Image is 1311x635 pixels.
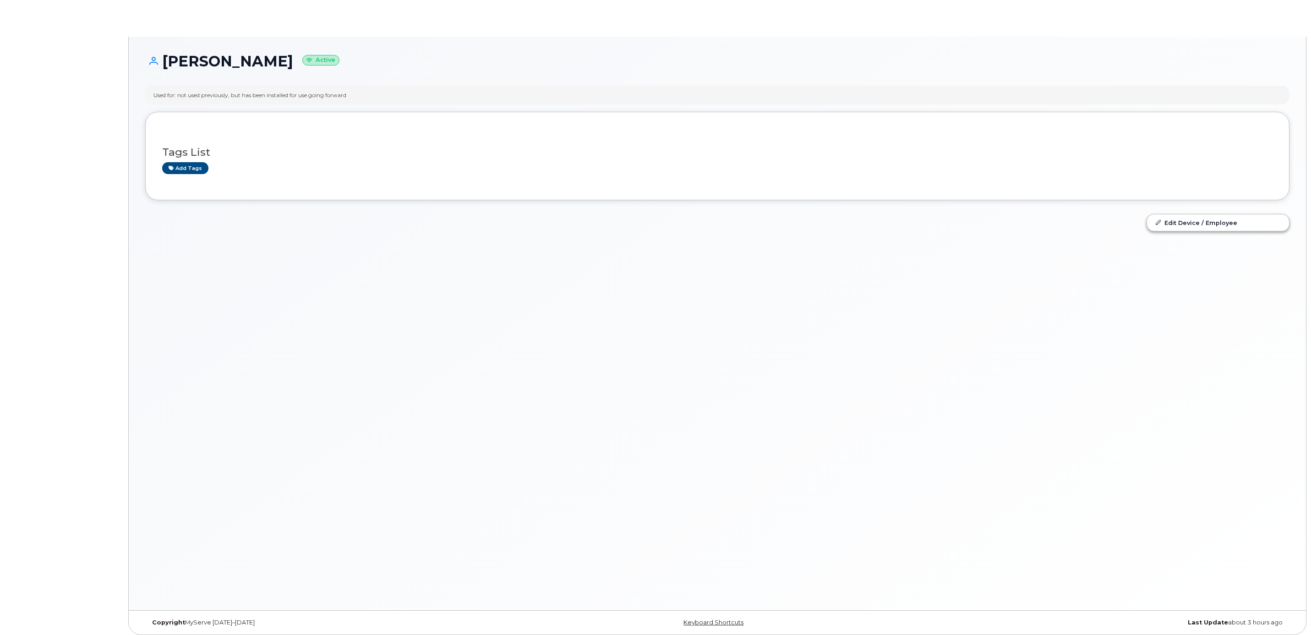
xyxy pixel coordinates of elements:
[152,619,185,626] strong: Copyright
[145,53,1289,69] h1: [PERSON_NAME]
[153,91,346,99] div: Used for: not used previously, but has been installed for use going forward
[683,619,743,626] a: Keyboard Shortcuts
[1188,619,1228,626] strong: Last Update
[162,147,1273,158] h3: Tags List
[145,619,527,626] div: MyServe [DATE]–[DATE]
[162,162,208,174] a: Add tags
[1147,214,1289,231] a: Edit Device / Employee
[302,55,339,66] small: Active
[908,619,1289,626] div: about 3 hours ago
